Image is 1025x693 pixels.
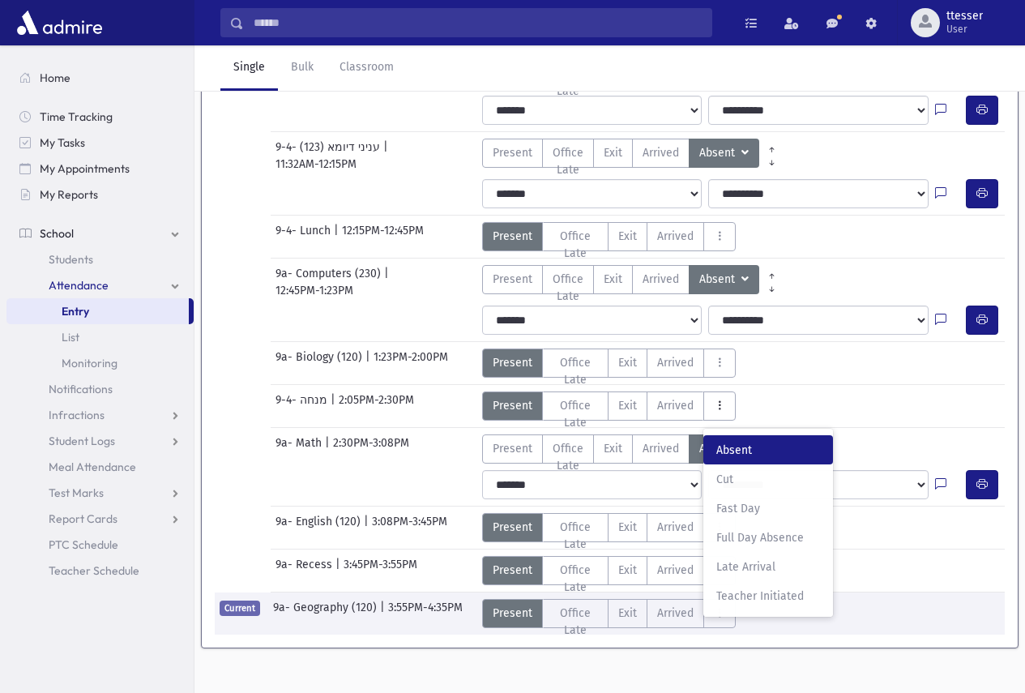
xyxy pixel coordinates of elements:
a: List [6,324,194,350]
span: 2:05PM-2:30PM [339,391,414,421]
span: Exit [618,397,637,414]
span: Arrived [657,354,694,371]
span: Arrived [657,519,694,536]
span: ttesser [946,10,983,23]
span: Notifications [49,382,113,396]
span: 9a- Recess [275,556,335,585]
span: Arrived [643,440,679,457]
span: Attendance [49,278,109,293]
a: Monitoring [6,350,194,376]
span: Home [40,71,70,85]
span: 12:45PM-1:23PM [275,282,353,299]
button: Absent [689,434,759,464]
span: 9a- Computers (230) [275,265,384,282]
span: Student Logs [49,434,115,448]
span: Arrived [657,228,694,245]
span: Exit [618,228,637,245]
button: Absent [689,139,759,168]
a: My Reports [6,182,194,207]
span: Arrived [643,271,679,288]
span: Absent [716,442,820,459]
a: Students [6,246,194,272]
span: Office Late [553,440,583,474]
span: Office Late [553,605,599,639]
div: AttTypes [482,349,737,378]
span: My Appointments [40,161,130,176]
span: Office Late [553,562,599,596]
span: 9a- Geography (120) [273,599,380,628]
span: 9-4- מנחה [275,391,331,421]
span: Office Late [553,519,599,553]
span: 9-4- Lunch [275,222,334,251]
span: PTC Schedule [49,537,118,552]
span: Exit [618,354,637,371]
div: AttTypes [482,513,737,542]
span: 1:23PM-2:00PM [374,349,448,378]
span: Present [493,605,532,622]
div: AttTypes [482,265,784,294]
div: AttTypes [482,599,737,628]
a: Time Tracking [6,104,194,130]
span: | [331,391,339,421]
span: Absent [699,271,738,289]
span: My Tasks [40,135,85,150]
a: Notifications [6,376,194,402]
span: Present [493,562,532,579]
span: Meal Attendance [49,460,136,474]
span: Exit [604,271,622,288]
span: 3:08PM-3:45PM [372,513,447,542]
span: Late Arrival [716,558,820,575]
span: Report Cards [49,511,117,526]
span: Current [220,601,260,616]
a: My Tasks [6,130,194,156]
span: Teacher Schedule [49,563,139,578]
a: Student Logs [6,428,194,454]
span: Time Tracking [40,109,113,124]
span: User [946,23,983,36]
span: | [365,349,374,378]
span: 9-4- עניני דיומא (123) [275,139,383,156]
span: Infractions [49,408,105,422]
span: Absent [699,440,738,458]
span: 3:55PM-4:35PM [388,599,463,628]
span: Present [493,440,532,457]
span: List [62,330,79,344]
div: AttTypes [482,556,737,585]
a: PTC Schedule [6,532,194,558]
a: Attendance [6,272,194,298]
span: 9a- Math [275,434,325,464]
span: Arrived [657,397,694,414]
span: Arrived [643,144,679,161]
div: AttTypes [482,434,784,464]
a: Entry [6,298,189,324]
span: Present [493,354,532,371]
input: Search [244,8,711,37]
span: Full Day Absence [716,529,820,546]
span: Exit [618,519,637,536]
span: Cut [716,471,820,488]
a: Report Cards [6,506,194,532]
a: Home [6,65,194,91]
span: | [325,434,333,464]
img: AdmirePro [13,6,106,39]
span: 2:30PM-3:08PM [333,434,409,464]
a: School [6,220,194,246]
span: | [383,139,391,156]
a: My Appointments [6,156,194,182]
span: Absent [699,144,738,162]
span: Exit [618,562,637,579]
span: Present [493,519,532,536]
span: Test Marks [49,486,104,500]
a: Teacher Schedule [6,558,194,584]
span: | [335,556,344,585]
span: Present [493,397,532,414]
span: 11:32AM-12:15PM [275,156,357,173]
span: My Reports [40,187,98,202]
span: Present [493,228,532,245]
span: 9a- English (120) [275,513,364,542]
span: School [40,226,74,241]
span: 12:15PM-12:45PM [342,222,424,251]
span: Exit [604,440,622,457]
span: Present [493,271,532,288]
span: Office Late [553,271,583,305]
